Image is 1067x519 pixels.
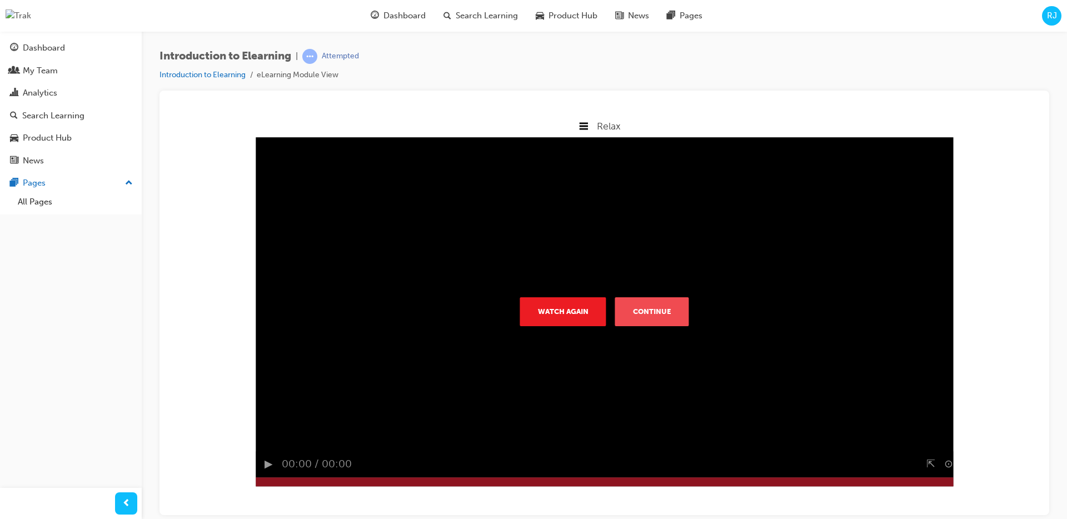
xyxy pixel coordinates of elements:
[527,4,606,27] a: car-iconProduct Hub
[257,69,338,82] li: eLearning Module View
[615,9,624,23] span: news-icon
[159,70,246,79] a: Introduction to Elearning
[23,42,65,54] div: Dashboard
[383,9,426,22] span: Dashboard
[302,49,317,64] span: learningRecordVerb_ATTEMPT-icon
[456,9,518,22] span: Search Learning
[125,176,133,191] span: up-icon
[13,193,137,211] a: All Pages
[10,133,18,143] span: car-icon
[4,173,137,193] button: Pages
[23,177,46,189] div: Pages
[606,4,658,27] a: news-iconNews
[428,12,452,24] span: Relax
[371,9,379,23] span: guage-icon
[362,4,435,27] a: guage-iconDashboard
[10,111,18,121] span: search-icon
[536,9,544,23] span: car-icon
[352,189,438,218] button: Watch Again
[435,4,527,27] a: search-iconSearch Learning
[10,43,18,53] span: guage-icon
[23,132,72,144] div: Product Hub
[10,156,18,166] span: news-icon
[4,128,137,148] a: Product Hub
[443,9,451,23] span: search-icon
[322,51,359,62] div: Attempted
[1047,9,1057,22] span: RJ
[296,50,298,63] span: |
[658,4,711,27] a: pages-iconPages
[6,9,31,22] img: Trak
[4,106,137,126] a: Search Learning
[1042,6,1061,26] button: RJ
[122,497,131,511] span: prev-icon
[680,9,702,22] span: Pages
[22,109,84,122] div: Search Learning
[10,88,18,98] span: chart-icon
[23,64,58,77] div: My Team
[4,151,137,171] a: News
[23,87,57,99] div: Analytics
[10,66,18,76] span: people-icon
[159,50,291,63] span: Introduction to Elearning
[4,38,137,171] div: DashboardMy TeamAnalyticsSearch LearningProduct HubNews
[4,38,137,58] a: Dashboard
[447,189,521,218] button: Continue
[10,178,18,188] span: pages-icon
[667,9,675,23] span: pages-icon
[549,9,597,22] span: Product Hub
[628,9,649,22] span: News
[4,83,137,103] a: Analytics
[4,61,137,81] a: My Team
[23,154,44,167] div: News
